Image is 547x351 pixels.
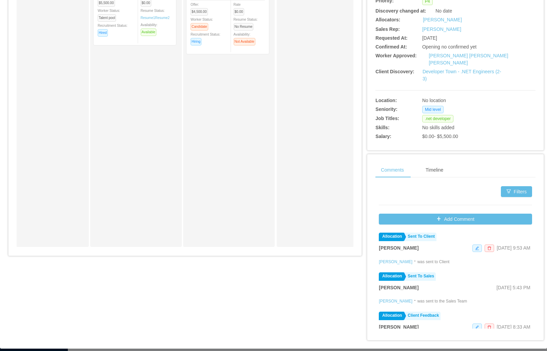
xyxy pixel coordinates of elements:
[422,125,454,130] span: No skills added
[475,246,479,250] i: icon: edit
[422,26,461,32] a: [PERSON_NAME]
[414,257,416,265] div: -
[497,245,530,251] span: [DATE] 9:53 AM
[420,162,449,178] div: Timeline
[404,312,441,320] a: Client Feedback
[98,9,120,20] span: Worker Status:
[375,35,407,41] b: Requested At:
[379,272,404,281] a: Allocation
[404,272,436,281] a: Sent To Sales
[375,116,399,121] b: Job Titles:
[375,53,416,58] b: Worker Approved:
[234,38,255,45] span: Not Available
[429,53,508,65] a: [PERSON_NAME] [PERSON_NAME] [PERSON_NAME]
[379,285,418,290] strong: [PERSON_NAME]
[234,23,254,31] span: No Resume
[422,44,476,50] span: Opening no confirmed yet
[375,44,407,50] b: Confirmed At:
[141,23,159,34] span: Availability:
[155,15,170,20] a: Resume2
[375,69,414,74] b: Client Discovery:
[422,97,502,104] div: No location
[375,98,397,103] b: Location:
[191,23,208,31] span: Candidate
[191,18,213,28] span: Worker Status:
[422,134,458,139] span: $0.00 - $5,500.00
[98,29,108,37] span: Hired
[98,24,128,35] span: Recruitment Status:
[191,8,208,16] span: $4,500.00
[234,3,247,14] span: Rate
[487,246,491,250] i: icon: delete
[379,245,418,251] strong: [PERSON_NAME]
[191,3,211,14] span: Offer:
[375,162,409,178] div: Comments
[234,18,258,28] span: Resume Status:
[501,186,532,197] button: icon: filterFilters
[496,285,530,290] span: [DATE] 5:43 PM
[404,233,436,241] a: Sent To Client
[414,297,416,304] div: -
[141,15,155,20] a: Resume1
[141,28,156,36] span: Available
[475,325,479,329] i: icon: edit
[375,17,400,22] b: Allocators:
[423,69,501,81] a: Developer Town - .NET Engineers (2-3)
[379,259,412,264] a: [PERSON_NAME]
[375,26,400,32] b: Sales Rep:
[379,312,404,320] a: Allocation
[497,324,530,330] span: [DATE] 8:33 AM
[234,33,258,43] span: Availability:
[141,9,170,20] span: Resume Status:
[375,106,397,112] b: Seniority:
[417,259,450,265] div: was sent to Client
[379,214,532,225] button: icon: plusAdd Comment
[375,134,391,139] b: Salary:
[417,298,467,304] div: was sent to the Sales Team
[375,8,426,14] b: Discovery changed at:
[234,8,244,16] span: $0.00
[422,115,453,122] span: .net developer
[98,14,116,22] span: Talent pool
[191,33,220,43] span: Recruitment Status:
[487,325,491,329] i: icon: delete
[422,35,437,41] span: [DATE]
[423,16,462,23] a: [PERSON_NAME]
[379,233,404,241] a: Allocation
[191,38,201,45] span: Hiring
[375,125,389,130] b: Skills:
[379,324,418,330] strong: [PERSON_NAME]
[379,299,412,304] a: [PERSON_NAME]
[422,106,444,113] span: Mid level
[435,8,452,14] span: No date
